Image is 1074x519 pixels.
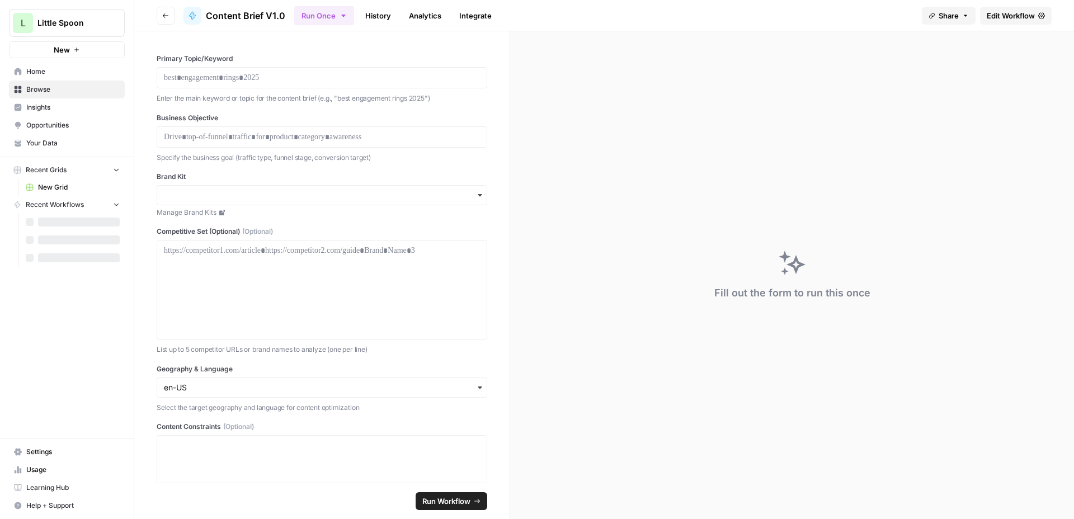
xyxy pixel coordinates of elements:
[157,227,487,237] label: Competitive Set (Optional)
[402,7,448,25] a: Analytics
[26,138,120,148] span: Your Data
[157,54,487,64] label: Primary Topic/Keyword
[9,196,125,213] button: Recent Workflows
[359,7,398,25] a: History
[157,402,487,413] p: Select the target geography and language for content optimization
[157,93,487,104] p: Enter the main keyword or topic for the content brief (e.g., "best engagement rings 2025")
[453,7,498,25] a: Integrate
[54,44,70,55] span: New
[26,120,120,130] span: Opportunities
[242,227,273,237] span: (Optional)
[9,63,125,81] a: Home
[9,81,125,98] a: Browse
[26,102,120,112] span: Insights
[157,172,487,182] label: Brand Kit
[26,67,120,77] span: Home
[980,7,1052,25] a: Edit Workflow
[223,422,254,432] span: (Optional)
[26,447,120,457] span: Settings
[9,461,125,479] a: Usage
[9,134,125,152] a: Your Data
[21,178,125,196] a: New Grid
[9,497,125,515] button: Help + Support
[157,422,487,432] label: Content Constraints
[9,116,125,134] a: Opportunities
[26,483,120,493] span: Learning Hub
[26,465,120,475] span: Usage
[206,9,285,22] span: Content Brief V1.0
[9,98,125,116] a: Insights
[26,165,67,175] span: Recent Grids
[21,16,26,30] span: L
[157,344,487,355] p: List up to 5 competitor URLs or brand names to analyze (one per line)
[157,113,487,123] label: Business Objective
[416,492,487,510] button: Run Workflow
[9,41,125,58] button: New
[714,285,870,301] div: Fill out the form to run this once
[157,364,487,374] label: Geography & Language
[26,84,120,95] span: Browse
[38,182,120,192] span: New Grid
[183,7,285,25] a: Content Brief V1.0
[9,9,125,37] button: Workspace: Little Spoon
[9,162,125,178] button: Recent Grids
[939,10,959,21] span: Share
[987,10,1035,21] span: Edit Workflow
[164,382,480,393] input: en-US
[294,6,354,25] button: Run Once
[26,501,120,511] span: Help + Support
[9,443,125,461] a: Settings
[9,479,125,497] a: Learning Hub
[157,152,487,163] p: Specify the business goal (traffic type, funnel stage, conversion target)
[157,207,487,218] a: Manage Brand Kits
[422,496,470,507] span: Run Workflow
[922,7,976,25] button: Share
[37,17,105,29] span: Little Spoon
[26,200,84,210] span: Recent Workflows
